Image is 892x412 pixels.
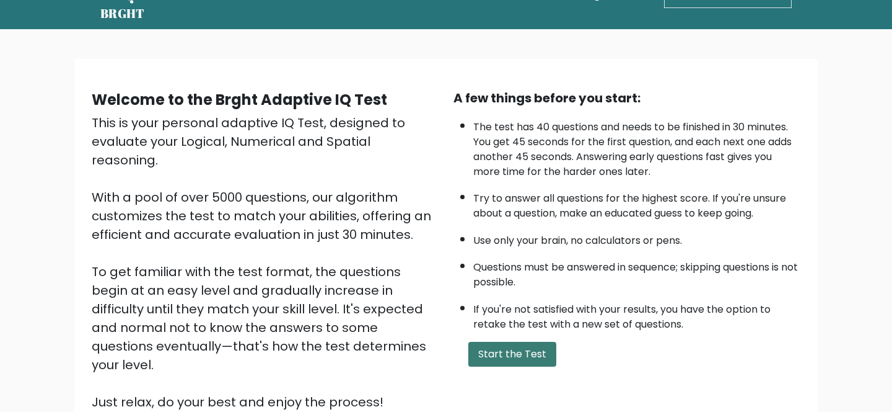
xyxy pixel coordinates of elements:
[100,6,145,21] h5: BRGHT
[92,89,387,110] b: Welcome to the Brght Adaptive IQ Test
[473,114,800,179] li: The test has 40 questions and needs to be finished in 30 minutes. You get 45 seconds for the firs...
[473,254,800,290] li: Questions must be answered in sequence; skipping questions is not possible.
[92,114,439,411] div: This is your personal adaptive IQ Test, designed to evaluate your Logical, Numerical and Spatial ...
[473,227,800,248] li: Use only your brain, no calculators or pens.
[468,342,556,367] button: Start the Test
[453,89,800,107] div: A few things before you start:
[473,296,800,332] li: If you're not satisfied with your results, you have the option to retake the test with a new set ...
[473,185,800,221] li: Try to answer all questions for the highest score. If you're unsure about a question, make an edu...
